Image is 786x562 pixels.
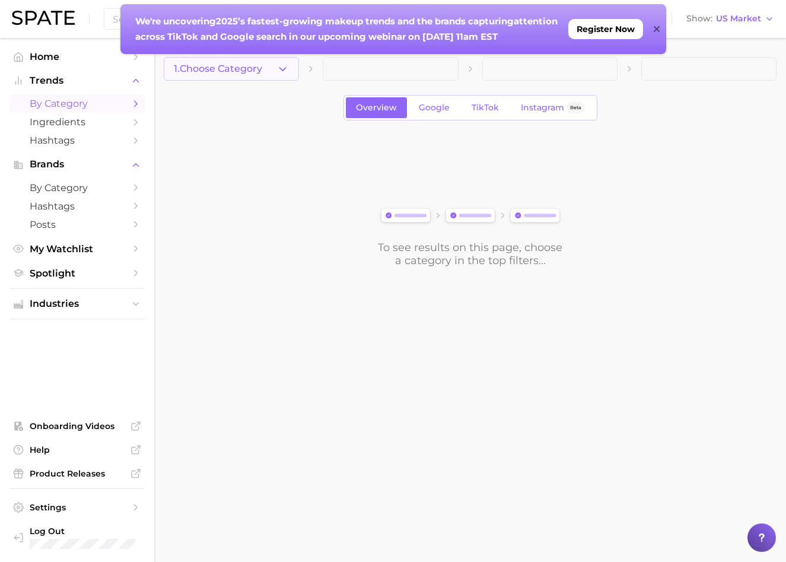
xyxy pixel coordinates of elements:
span: Product Releases [30,468,125,479]
span: Help [30,444,125,455]
button: Trends [9,72,145,90]
span: My Watchlist [30,243,125,255]
img: svg%3e [377,206,564,227]
span: Spotlight [30,268,125,279]
a: Ingredients [9,113,145,131]
span: Home [30,51,125,62]
span: Log Out [30,526,139,536]
a: Overview [346,97,407,118]
img: SPATE [12,11,75,25]
input: Search here for a brand, industry, or ingredient [112,9,603,29]
span: US Market [716,15,761,22]
span: Industries [30,299,125,309]
span: Settings [30,502,125,513]
span: Onboarding Videos [30,421,125,431]
a: by Category [9,94,145,113]
span: Trends [30,75,125,86]
span: Instagram [521,103,564,113]
button: Industries [9,295,145,313]
a: Home [9,47,145,66]
span: by Category [30,182,125,193]
button: Brands [9,155,145,173]
a: TikTok [462,97,509,118]
span: Ingredients [30,116,125,128]
span: Posts [30,219,125,230]
span: Beta [570,103,581,113]
a: Product Releases [9,465,145,482]
a: by Category [9,179,145,197]
a: Google [409,97,460,118]
span: TikTok [472,103,499,113]
a: Log out. Currently logged in with e-mail saracespedes@belcorp.biz. [9,522,145,553]
span: Brands [30,159,125,170]
a: Posts [9,215,145,234]
span: Hashtags [30,135,125,146]
span: Overview [356,103,397,113]
a: InstagramBeta [511,97,595,118]
div: To see results on this page, choose a category in the top filters... [377,241,564,267]
a: Onboarding Videos [9,417,145,435]
span: Hashtags [30,201,125,212]
a: My Watchlist [9,240,145,258]
button: 1.Choose Category [164,57,299,81]
a: Hashtags [9,197,145,215]
a: Hashtags [9,131,145,150]
span: by Category [30,98,125,109]
a: Spotlight [9,264,145,282]
span: Google [419,103,450,113]
span: Show [686,15,712,22]
button: ShowUS Market [683,11,777,27]
span: 1. Choose Category [174,63,262,74]
a: Settings [9,499,145,516]
a: Help [9,441,145,459]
